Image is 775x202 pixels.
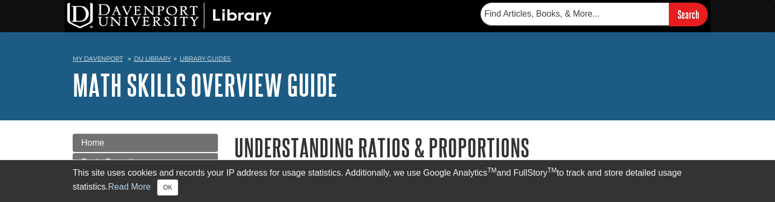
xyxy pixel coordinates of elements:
[67,3,272,28] img: DU Library
[108,182,151,191] a: Read More
[73,153,218,171] a: Basic Operations
[73,54,123,63] a: My Davenport
[81,138,104,147] span: Home
[481,3,708,26] form: Searches DU Library's articles, books, and more
[547,167,556,174] sup: TM
[669,3,708,26] input: Search
[73,52,702,69] nav: breadcrumb
[481,3,669,25] input: Find Articles, Books, & More...
[234,134,702,161] h1: Understanding Ratios & Proportions
[73,68,337,102] a: Math Skills Overview Guide
[73,134,218,152] a: Home
[157,179,178,196] button: Close
[487,167,496,174] sup: TM
[73,167,702,196] div: This site uses cookies and records your IP address for usage statistics. Additionally, we use Goo...
[81,157,147,167] span: Basic Operations
[180,55,231,62] a: Library Guides
[134,55,171,62] a: DU Library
